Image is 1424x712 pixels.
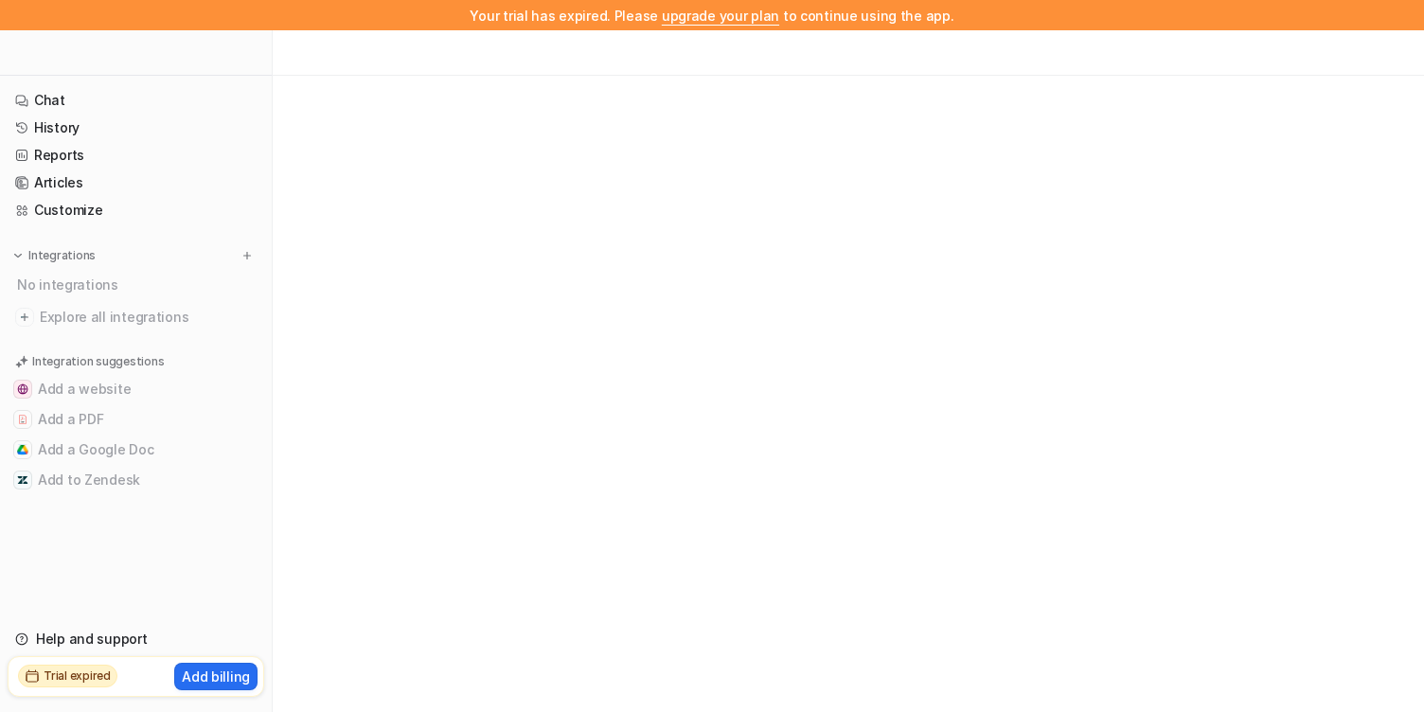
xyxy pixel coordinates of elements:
h2: Trial expired [44,667,111,685]
a: Reports [8,142,264,169]
img: Add a PDF [17,414,28,425]
div: No integrations [11,269,264,300]
button: Add a Google DocAdd a Google Doc [8,435,264,465]
button: Add to ZendeskAdd to Zendesk [8,465,264,495]
button: Add a PDFAdd a PDF [8,404,264,435]
a: History [8,115,264,141]
a: Chat [8,87,264,114]
img: explore all integrations [15,308,34,327]
p: Integration suggestions [32,353,164,370]
img: expand menu [11,249,25,262]
button: Integrations [8,246,101,265]
img: Add a website [17,383,28,395]
img: Add a Google Doc [17,444,28,455]
button: Add a websiteAdd a website [8,374,264,404]
a: upgrade your plan [662,8,779,24]
p: Integrations [28,248,96,263]
a: Help and support [8,626,264,652]
p: Add billing [182,667,250,686]
img: Add to Zendesk [17,474,28,486]
a: Explore all integrations [8,304,264,330]
img: menu_add.svg [240,249,254,262]
span: Explore all integrations [40,302,257,332]
a: Customize [8,197,264,223]
a: Articles [8,169,264,196]
button: Add billing [174,663,258,690]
